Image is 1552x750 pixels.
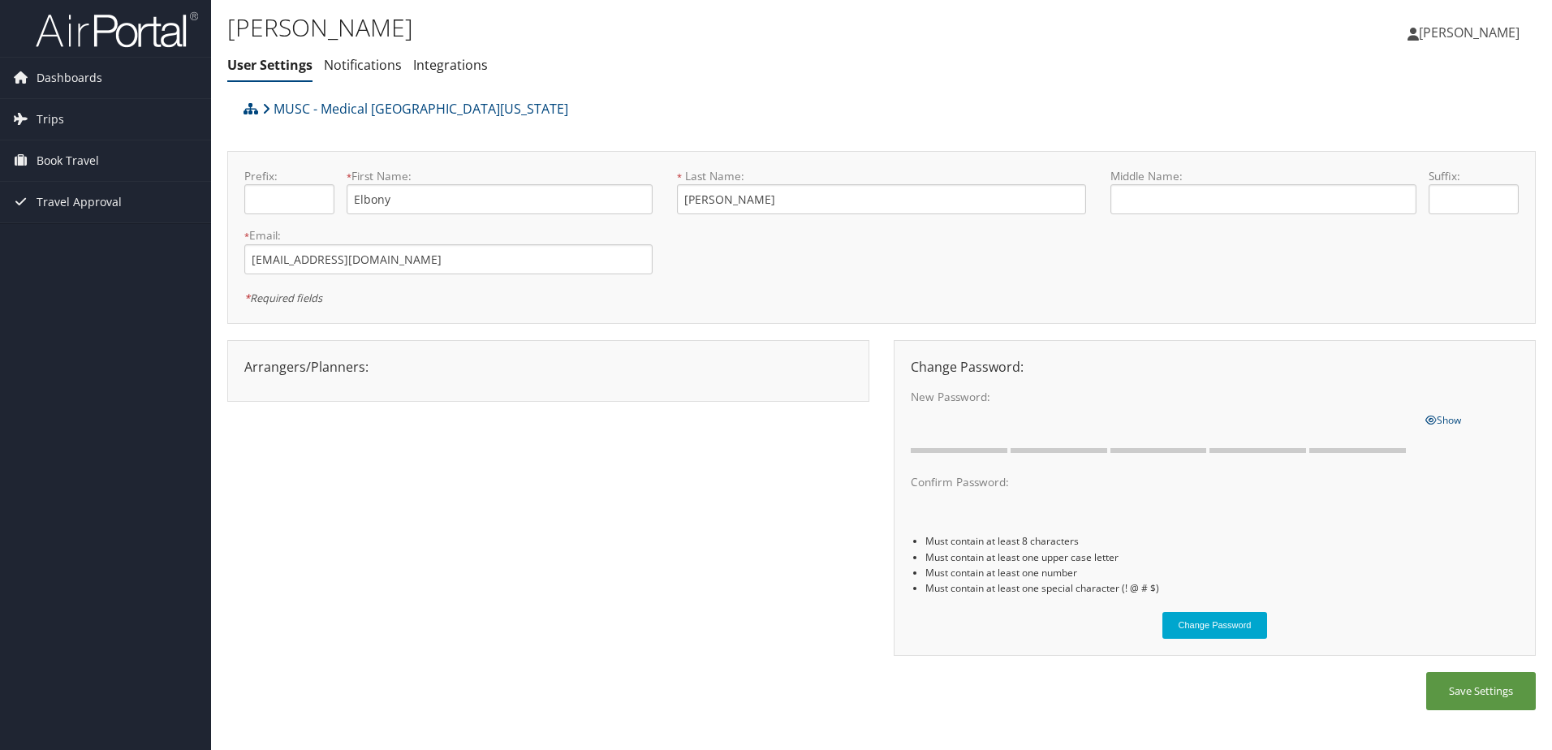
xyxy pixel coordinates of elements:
[227,56,313,74] a: User Settings
[925,565,1519,580] li: Must contain at least one number
[1162,612,1268,639] button: Change Password
[413,56,488,74] a: Integrations
[37,182,122,222] span: Travel Approval
[37,99,64,140] span: Trips
[244,168,334,184] label: Prefix:
[1429,168,1519,184] label: Suffix:
[925,580,1519,596] li: Must contain at least one special character (! @ # $)
[925,550,1519,565] li: Must contain at least one upper case letter
[347,168,653,184] label: First Name:
[1425,410,1461,428] a: Show
[37,140,99,181] span: Book Travel
[1419,24,1520,41] span: [PERSON_NAME]
[324,56,402,74] a: Notifications
[1426,672,1536,710] button: Save Settings
[899,357,1531,377] div: Change Password:
[232,357,864,377] div: Arrangers/Planners:
[244,291,322,305] em: Required fields
[677,168,1085,184] label: Last Name:
[244,227,653,244] label: Email:
[37,58,102,98] span: Dashboards
[227,11,1100,45] h1: [PERSON_NAME]
[911,474,1413,490] label: Confirm Password:
[925,533,1519,549] li: Must contain at least 8 characters
[1425,413,1461,427] span: Show
[1110,168,1416,184] label: Middle Name:
[262,93,568,125] a: MUSC - Medical [GEOGRAPHIC_DATA][US_STATE]
[36,11,198,49] img: airportal-logo.png
[911,389,1413,405] label: New Password:
[1408,8,1536,57] a: [PERSON_NAME]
